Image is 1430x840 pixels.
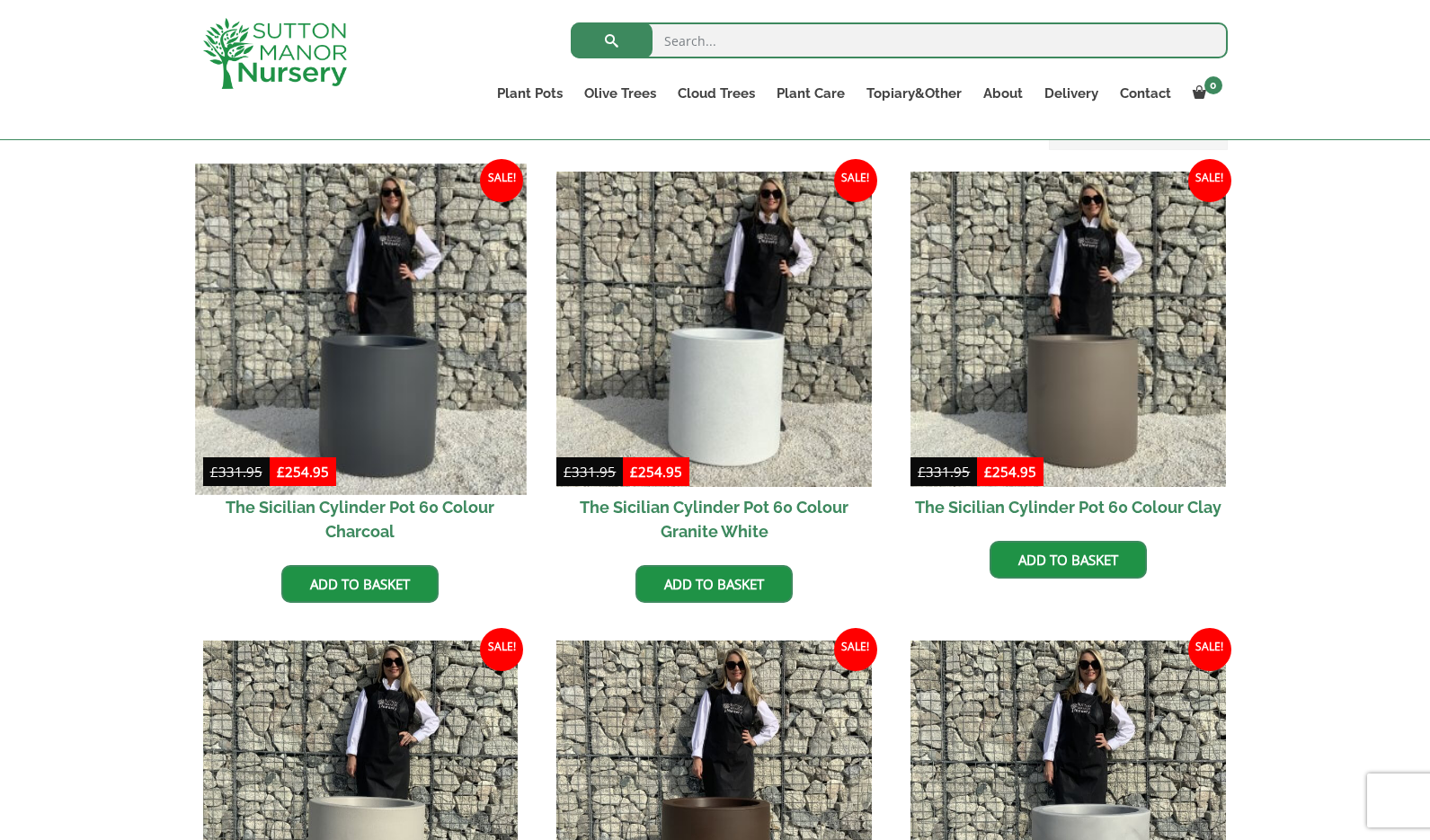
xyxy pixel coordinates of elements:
bdi: 254.95 [277,463,329,481]
span: Sale! [480,159,523,202]
bdi: 331.95 [210,463,262,481]
bdi: 331.95 [564,463,616,481]
a: Contact [1109,81,1182,106]
a: Olive Trees [573,81,667,106]
span: Sale! [1188,159,1231,202]
span: Sale! [834,159,877,202]
span: £ [277,463,285,481]
a: Add to basket: “The Sicilian Cylinder Pot 60 Colour Granite White” [635,565,793,603]
img: The Sicilian Cylinder Pot 60 Colour Charcoal [195,164,526,494]
bdi: 331.95 [918,463,970,481]
span: £ [630,463,638,481]
a: Topiary&Other [856,81,973,106]
h2: The Sicilian Cylinder Pot 60 Colour Charcoal [203,487,519,552]
span: Sale! [1188,628,1231,671]
a: Plant Care [766,81,856,106]
span: £ [918,463,926,481]
a: Cloud Trees [667,81,766,106]
a: Sale! The Sicilian Cylinder Pot 60 Colour Granite White [556,172,872,552]
a: Sale! The Sicilian Cylinder Pot 60 Colour Charcoal [203,172,519,552]
span: £ [984,463,992,481]
span: 0 [1204,76,1222,94]
input: Search... [571,22,1228,58]
span: £ [210,463,218,481]
a: About [973,81,1034,106]
span: £ [564,463,572,481]
bdi: 254.95 [630,463,682,481]
a: Add to basket: “The Sicilian Cylinder Pot 60 Colour Clay” [990,541,1147,579]
img: The Sicilian Cylinder Pot 60 Colour Granite White [556,172,872,487]
a: Sale! The Sicilian Cylinder Pot 60 Colour Clay [910,172,1226,527]
a: 0 [1182,81,1228,106]
h2: The Sicilian Cylinder Pot 60 Colour Clay [910,487,1226,527]
bdi: 254.95 [984,463,1036,481]
a: Delivery [1034,81,1109,106]
span: Sale! [834,628,877,671]
a: Add to basket: “The Sicilian Cylinder Pot 60 Colour Charcoal” [281,565,439,603]
a: Plant Pots [486,81,573,106]
img: logo [203,18,347,89]
h2: The Sicilian Cylinder Pot 60 Colour Granite White [556,487,872,552]
span: Sale! [480,628,523,671]
img: The Sicilian Cylinder Pot 60 Colour Clay [910,172,1226,487]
